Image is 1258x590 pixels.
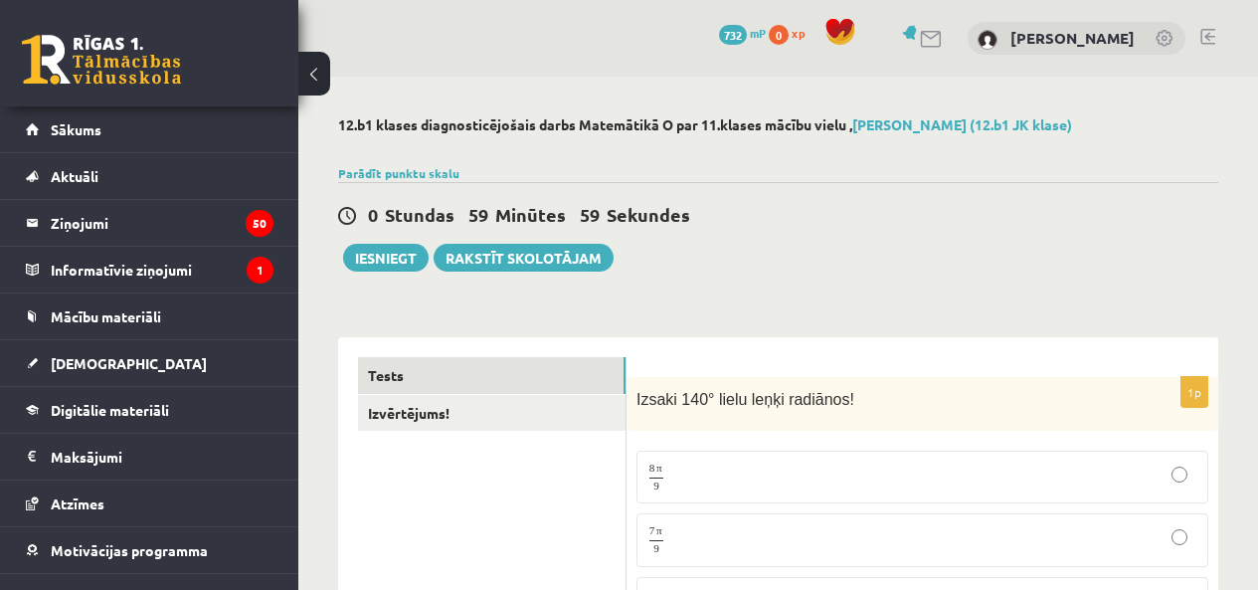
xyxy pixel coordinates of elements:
[1180,376,1208,408] p: 1p
[636,391,854,408] span: Izsaki 140° lielu leņķi radiānos!
[26,481,273,526] a: Atzīmes
[343,244,429,272] button: Iesniegt
[51,541,208,559] span: Motivācijas programma
[26,434,273,480] a: Maksājumi
[358,395,626,432] a: Izvērtējums!
[1171,529,1187,545] input: 7π9
[26,247,273,293] a: Informatīvie ziņojumi1
[468,203,488,226] span: 59
[978,30,997,50] img: Terēza Jermaka
[338,116,1218,133] h2: 12.b1 klases diagnosticējošais darbs Matemātikā O par 11.klases mācību vielu ,
[750,25,766,41] span: mP
[338,165,459,181] a: Parādīt punktu skalu
[26,387,273,433] a: Digitālie materiāli
[368,203,378,226] span: 0
[51,120,101,138] span: Sākums
[653,480,659,492] span: 9
[792,25,805,41] span: xp
[719,25,766,41] a: 732 mP
[719,25,747,45] span: 732
[51,494,104,512] span: Atzīmes
[51,434,273,480] legend: Maksājumi
[653,542,659,555] span: 9
[26,153,273,199] a: Aktuāli
[26,527,273,573] a: Motivācijas programma
[247,257,273,284] i: 1
[51,307,161,325] span: Mācību materiāli
[26,200,273,246] a: Ziņojumi50
[434,244,614,272] a: Rakstīt skolotājam
[26,294,273,339] a: Mācību materiāli
[51,401,169,419] span: Digitālie materiāli
[51,200,273,246] legend: Ziņojumi
[246,210,273,237] i: 50
[385,203,454,226] span: Stundas
[51,167,98,185] span: Aktuāli
[607,203,690,226] span: Sekundes
[580,203,600,226] span: 59
[26,340,273,386] a: [DEMOGRAPHIC_DATA]
[769,25,814,41] a: 0 xp
[495,203,566,226] span: Minūtes
[51,354,207,372] span: [DEMOGRAPHIC_DATA]
[1171,467,1187,483] input: 8π9
[358,357,626,394] a: Tests
[769,25,789,45] span: 0
[22,35,181,85] a: Rīgas 1. Tālmācības vidusskola
[852,115,1072,133] a: [PERSON_NAME] (12.b1 JK klase)
[51,247,273,293] legend: Informatīvie ziņojumi
[26,106,273,152] a: Sākums
[1010,28,1135,48] a: [PERSON_NAME]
